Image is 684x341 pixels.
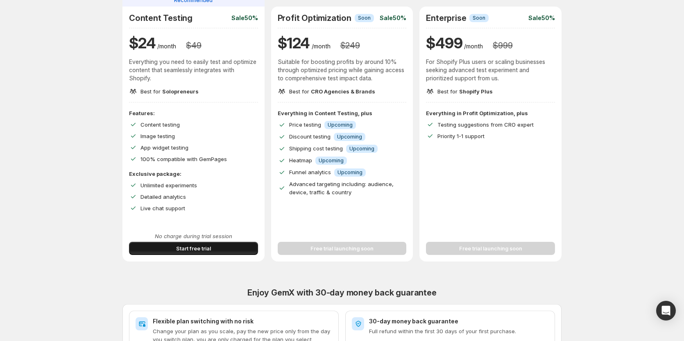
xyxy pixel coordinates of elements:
h1: $ 24 [129,33,156,53]
h3: $ 249 [340,41,360,50]
p: Exclusive package: [129,170,258,178]
span: CRO Agencies & Brands [311,88,375,95]
p: Sale 50% [380,14,406,22]
span: Soon [473,15,485,21]
span: Discount testing [289,133,331,140]
span: Unlimited experiments [140,182,197,189]
span: Price testing [289,121,321,128]
p: Everything in Content Testing, plus [278,109,407,117]
span: Upcoming [337,169,362,176]
h2: Enterprise [426,13,466,23]
span: Upcoming [337,134,362,140]
span: Live chat support [140,205,185,211]
div: Open Intercom Messenger [656,301,676,321]
p: Best for [140,87,199,95]
p: Best for [289,87,375,95]
span: Upcoming [319,157,344,164]
span: Content testing [140,121,180,128]
h3: $ 49 [186,41,201,50]
span: Shipping cost testing [289,145,343,152]
p: /month [464,42,483,50]
h2: Enjoy GemX with 30-day money back guarantee [122,288,562,298]
span: Upcoming [349,145,374,152]
h1: $ 499 [426,33,462,53]
p: Features: [129,109,258,117]
p: /month [157,42,176,50]
span: Advanced targeting including: audience, device, traffic & country [289,181,394,196]
p: Everything in Profit Optimization, plus [426,109,555,117]
span: Heatmap [289,157,312,164]
span: Image testing [140,133,175,139]
span: Shopify Plus [459,88,493,95]
p: For Shopify Plus users or scaling businesses seeking advanced test experiment and prioritized sup... [426,58,555,82]
span: Funnel analytics [289,169,331,175]
span: Solopreneurs [162,88,199,95]
h2: 30-day money back guarantee [369,317,548,325]
p: Sale 50% [528,14,555,22]
p: Everything you need to easily test and optimize content that seamlessly integrates with Shopify. [129,58,258,82]
p: Suitable for boosting profits by around 10% through optimized pricing while gaining access to com... [278,58,407,82]
p: No charge during trial session [129,232,258,240]
span: Upcoming [328,122,353,128]
h2: Flexible plan switching with no risk [153,317,332,325]
h2: Profit Optimization [278,13,351,23]
span: Priority 1-1 support [437,133,485,139]
p: Full refund within the first 30 days of your first purchase. [369,327,548,335]
h2: Content Testing [129,13,193,23]
h3: $ 999 [493,41,512,50]
p: /month [312,42,331,50]
span: 100% compatible with GemPages [140,156,227,162]
span: App widget testing [140,144,188,151]
p: Sale 50% [231,14,258,22]
p: Best for [437,87,493,95]
span: Soon [358,15,371,21]
span: Detailed analytics [140,193,186,200]
span: Testing suggestions from CRO expert [437,121,534,128]
span: Start free trial [176,244,211,252]
button: Start free trial [129,242,258,255]
h1: $ 124 [278,33,310,53]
